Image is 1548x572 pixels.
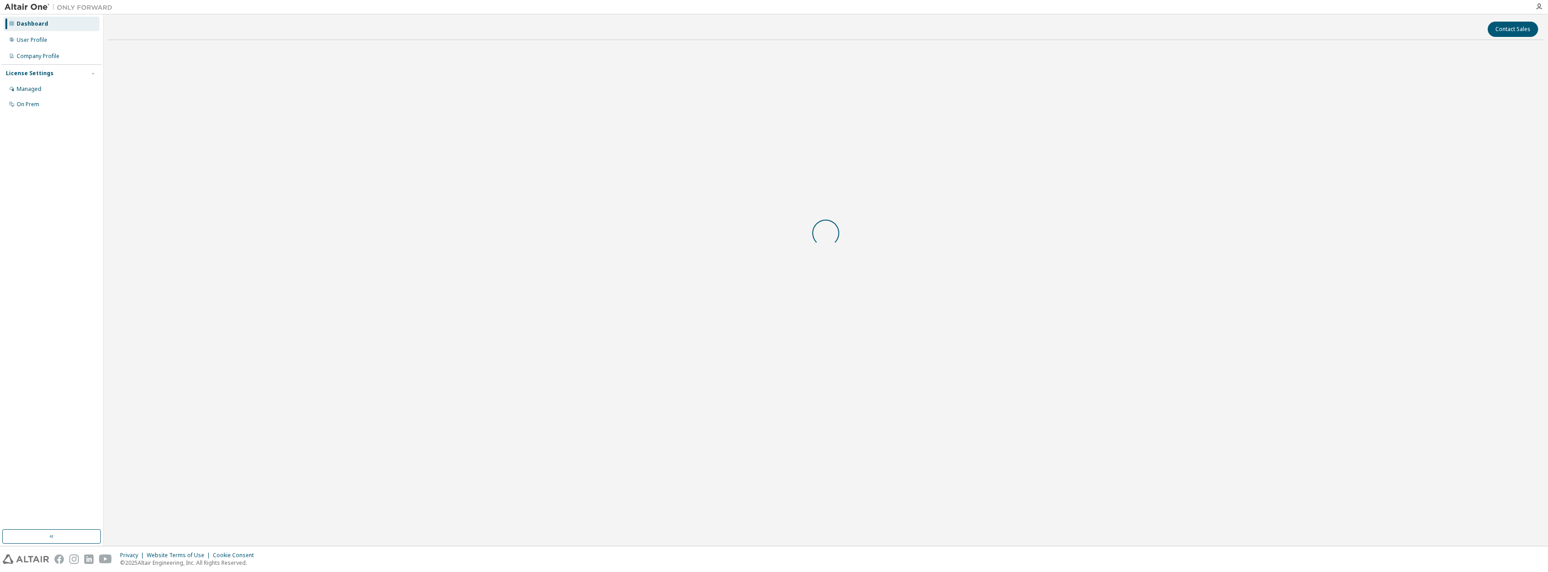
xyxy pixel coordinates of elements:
div: Managed [17,86,41,93]
img: instagram.svg [69,554,79,564]
img: linkedin.svg [84,554,94,564]
img: youtube.svg [99,554,112,564]
img: Altair One [4,3,117,12]
img: facebook.svg [54,554,64,564]
div: License Settings [6,70,54,77]
div: On Prem [17,101,39,108]
img: altair_logo.svg [3,554,49,564]
div: User Profile [17,36,47,44]
button: Contact Sales [1488,22,1538,37]
div: Dashboard [17,20,48,27]
div: Privacy [120,552,147,559]
div: Cookie Consent [213,552,259,559]
p: © 2025 Altair Engineering, Inc. All Rights Reserved. [120,559,259,567]
div: Company Profile [17,53,59,60]
div: Website Terms of Use [147,552,213,559]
